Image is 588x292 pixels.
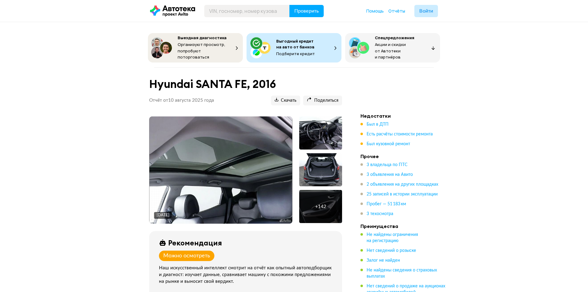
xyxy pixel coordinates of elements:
button: Проверить [289,5,324,17]
span: 2 объявления на других площадках [367,182,438,187]
h1: Hyundai SANTA FE, 2016 [149,78,342,91]
span: Выездная диагностика [178,35,227,40]
h4: Прочее [360,153,446,159]
span: Выгодный кредит на авто от банков [276,38,315,50]
p: Отчёт от 10 августа 2025 года [149,97,214,104]
span: Пробег — 51 183 км [367,202,406,206]
div: Можно осмотреть [163,252,210,259]
span: Спецпредложения [375,35,414,40]
span: 3 техосмотра [367,212,393,216]
button: СпецпредложенияАкции и скидки от Автотеки и партнёров [345,33,440,63]
span: Поделиться [307,98,338,104]
span: 25 записей в истории эксплуатации [367,192,438,196]
button: Выгодный кредит на авто от банковПодберите кредит [247,33,341,63]
span: Залог не найден [367,258,400,263]
span: Организуют просмотр, попробуют поторговаться [178,42,225,60]
button: Скачать [271,96,300,105]
button: Поделиться [303,96,342,105]
button: Выездная диагностикаОрганизуют просмотр, попробуют поторговаться [148,33,243,63]
span: Проверить [294,9,319,13]
span: 3 владельца по ПТС [367,163,408,167]
img: Main car [149,116,292,224]
a: Помощь [366,8,384,14]
span: Есть расчёты стоимости ремонта [367,132,433,136]
span: 3 объявления на Авито [367,173,413,177]
div: [DATE] [156,213,169,218]
span: Был в ДТП [367,122,389,127]
input: VIN, госномер, номер кузова [204,5,290,17]
span: Подберите кредит [276,51,315,56]
h4: Преимущества [360,223,446,229]
button: Войти [414,5,438,17]
span: Был кузовной ремонт [367,142,410,146]
div: Наш искусственный интеллект смотрит на отчёт как опытный автоподборщик и диагност: изучает данные... [159,265,335,285]
a: Отчёты [388,8,405,14]
span: Не найдены сведения о страховых выплатах [367,268,437,279]
span: Войти [419,9,433,13]
span: Нет сведений о розыске [367,248,416,253]
span: Не найдены ограничения на регистрацию [367,233,418,243]
div: Рекомендация [168,238,222,247]
div: + 142 [315,203,326,210]
span: Акции и скидки от Автотеки и партнёров [375,42,406,60]
h4: Недостатки [360,113,446,119]
span: Скачать [275,98,296,104]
